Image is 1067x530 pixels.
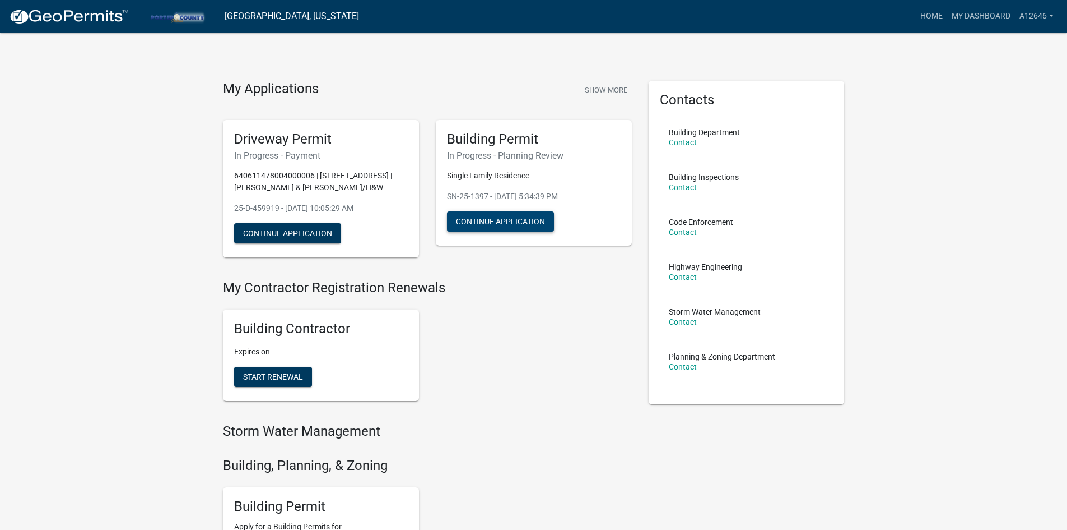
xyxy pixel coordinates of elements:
[447,191,621,202] p: SN-25-1397 - [DATE] 5:34:39 PM
[234,321,408,337] h5: Building Contractor
[223,81,319,98] h4: My Applications
[669,218,733,226] p: Code Enforcement
[223,280,632,296] h4: My Contractor Registration Renewals
[138,8,216,24] img: Porter County, Indiana
[669,353,775,361] p: Planning & Zoning Department
[669,128,740,136] p: Building Department
[580,81,632,99] button: Show More
[223,280,632,410] wm-registration-list-section: My Contractor Registration Renewals
[1015,6,1058,27] a: a12646
[234,499,408,515] h5: Building Permit
[234,170,408,193] p: 640611478004000006 | [STREET_ADDRESS] | [PERSON_NAME] & [PERSON_NAME]/H&W
[947,6,1015,27] a: My Dashboard
[223,458,632,474] h4: Building, Planning, & Zoning
[669,273,697,282] a: Contact
[669,183,697,192] a: Contact
[447,131,621,148] h5: Building Permit
[234,346,408,358] p: Expires on
[234,367,312,387] button: Start Renewal
[916,6,947,27] a: Home
[669,138,697,147] a: Contact
[447,150,621,161] h6: In Progress - Planning Review
[669,228,697,237] a: Contact
[669,317,697,326] a: Contact
[669,308,761,316] p: Storm Water Management
[669,263,742,271] p: Highway Engineering
[669,173,739,181] p: Building Inspections
[234,223,341,243] button: Continue Application
[447,211,554,232] button: Continue Application
[234,131,408,148] h5: Driveway Permit
[223,423,632,440] h4: Storm Water Management
[234,202,408,214] p: 25-D-459919 - [DATE] 10:05:29 AM
[225,7,359,26] a: [GEOGRAPHIC_DATA], [US_STATE]
[447,170,621,182] p: Single Family Residence
[234,150,408,161] h6: In Progress - Payment
[660,92,833,108] h5: Contacts
[669,362,697,371] a: Contact
[243,372,303,381] span: Start Renewal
